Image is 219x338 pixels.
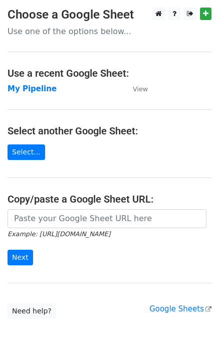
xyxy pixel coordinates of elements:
a: My Pipeline [8,84,57,93]
h4: Copy/paste a Google Sheet URL: [8,193,211,205]
input: Paste your Google Sheet URL here [8,209,206,228]
a: View [123,84,148,93]
a: Need help? [8,303,56,319]
a: Select... [8,144,45,160]
small: View [133,85,148,93]
h3: Choose a Google Sheet [8,8,211,22]
input: Next [8,250,33,265]
small: Example: [URL][DOMAIN_NAME] [8,230,110,238]
h4: Use a recent Google Sheet: [8,67,211,79]
iframe: Chat Widget [169,290,219,338]
p: Use one of the options below... [8,26,211,37]
h4: Select another Google Sheet: [8,125,211,137]
a: Google Sheets [149,304,211,313]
